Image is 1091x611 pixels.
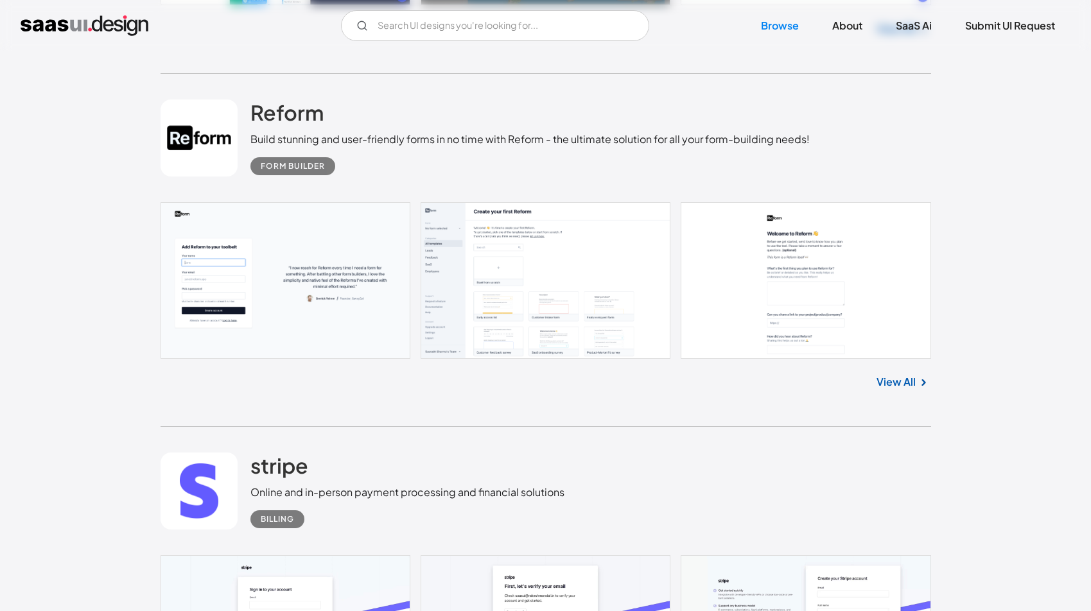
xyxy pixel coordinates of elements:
[261,512,294,527] div: Billing
[250,485,564,500] div: Online and in-person payment processing and financial solutions
[880,12,947,40] a: SaaS Ai
[817,12,878,40] a: About
[877,374,916,390] a: View All
[250,99,324,132] a: Reform
[746,12,814,40] a: Browse
[341,10,649,41] form: Email Form
[950,12,1070,40] a: Submit UI Request
[21,15,148,36] a: home
[250,452,308,478] h2: stripe
[341,10,649,41] input: Search UI designs you're looking for...
[250,99,324,125] h2: Reform
[250,132,810,147] div: Build stunning and user-friendly forms in no time with Reform - the ultimate solution for all you...
[261,159,325,174] div: Form Builder
[250,452,308,485] a: stripe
